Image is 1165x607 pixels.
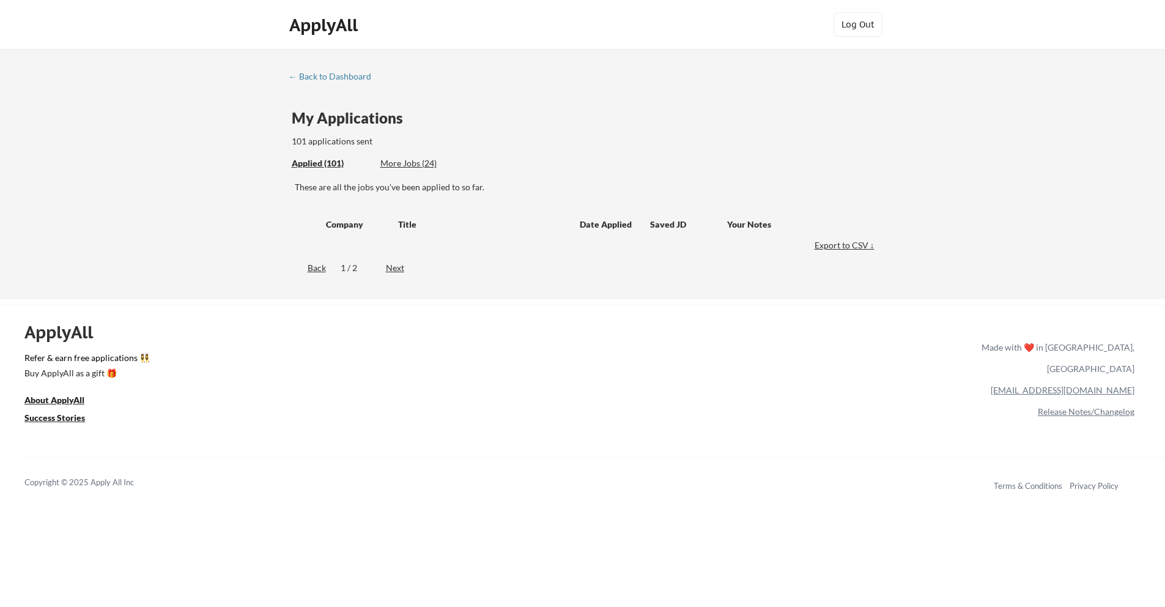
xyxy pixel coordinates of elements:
div: ApplyAll [289,15,361,35]
div: Your Notes [727,218,867,231]
a: Success Stories [24,411,102,426]
div: These are job applications we think you'd be a good fit for, but couldn't apply you to automatica... [380,157,470,170]
div: Applied (101) [292,157,371,169]
u: Success Stories [24,412,85,423]
a: Buy ApplyAll as a gift 🎁 [24,367,147,382]
div: These are all the jobs you've been applied to so far. [295,181,878,193]
a: About ApplyAll [24,393,102,409]
div: 1 / 2 [341,262,371,274]
div: Title [398,218,568,231]
a: ← Back to Dashboard [289,72,380,84]
div: 101 applications sent [292,135,528,147]
a: Terms & Conditions [994,481,1062,491]
div: Buy ApplyAll as a gift 🎁 [24,369,147,378]
div: ApplyAll [24,322,107,343]
button: Log Out [834,12,882,37]
div: Back [289,262,326,274]
div: These are all the jobs you've been applied to so far. [292,157,371,170]
div: Company [326,218,387,231]
div: More Jobs (24) [380,157,470,169]
div: Next [386,262,418,274]
a: Refer & earn free applications 👯‍♀️ [24,354,726,367]
u: About ApplyAll [24,395,84,405]
a: [EMAIL_ADDRESS][DOMAIN_NAME] [991,385,1134,395]
div: Export to CSV ↓ [815,239,878,251]
div: Made with ❤️ in [GEOGRAPHIC_DATA], [GEOGRAPHIC_DATA] [977,337,1134,379]
div: Saved JD [650,213,727,235]
div: My Applications [292,111,413,125]
div: Date Applied [580,218,634,231]
a: Release Notes/Changelog [1038,406,1134,417]
div: ← Back to Dashboard [289,72,380,81]
a: Privacy Policy [1070,481,1119,491]
div: Copyright © 2025 Apply All Inc [24,477,165,489]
